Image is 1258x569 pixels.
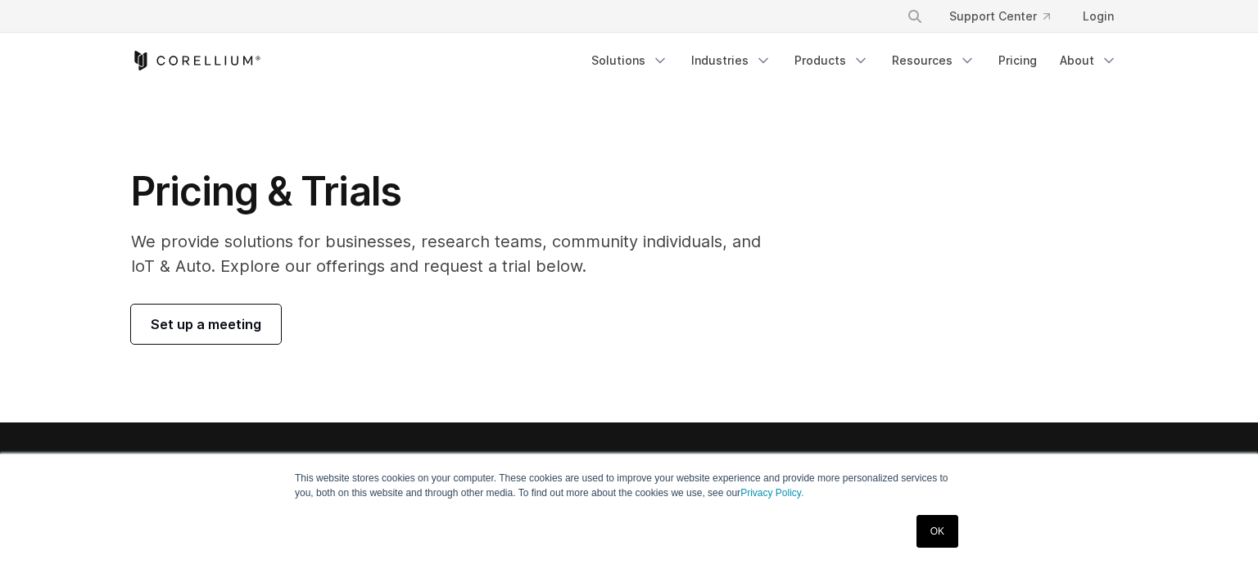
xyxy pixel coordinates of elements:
a: Industries [681,46,781,75]
a: Corellium Home [131,51,261,70]
a: Products [785,46,879,75]
a: Set up a meeting [131,305,281,344]
a: Resources [882,46,985,75]
div: Navigation Menu [887,2,1127,31]
p: We provide solutions for businesses, research teams, community individuals, and IoT & Auto. Explo... [131,229,784,278]
a: Pricing [989,46,1047,75]
h1: Pricing & Trials [131,167,784,216]
a: Login [1070,2,1127,31]
button: Search [900,2,930,31]
a: Support Center [936,2,1063,31]
a: About [1050,46,1127,75]
span: Set up a meeting [151,314,261,334]
div: Navigation Menu [581,46,1127,75]
a: OK [916,515,958,548]
a: Privacy Policy. [740,487,803,499]
a: Solutions [581,46,678,75]
p: This website stores cookies on your computer. These cookies are used to improve your website expe... [295,471,963,500]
